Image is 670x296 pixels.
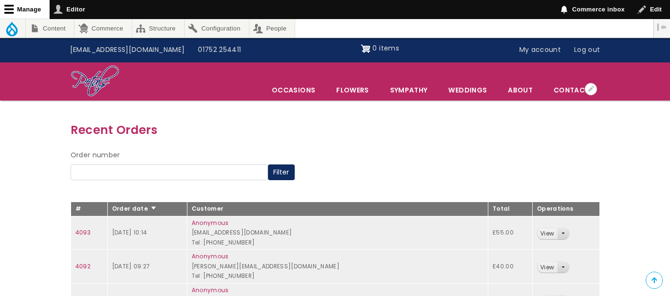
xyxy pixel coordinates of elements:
[488,250,533,284] td: £40.00
[537,228,557,239] a: View
[187,216,488,250] td: [EMAIL_ADDRESS][DOMAIN_NAME] Tel: [PHONE_NUMBER]
[262,80,325,100] span: Occasions
[75,228,91,236] a: 4093
[361,41,399,56] a: Shopping cart 0 items
[71,202,107,216] th: #
[249,19,295,38] a: People
[268,164,295,181] button: Filter
[498,80,543,100] a: About
[112,204,157,213] a: Order date
[544,80,599,100] a: Contact
[112,228,147,236] time: [DATE] 10:14
[63,41,192,59] a: [EMAIL_ADDRESS][DOMAIN_NAME]
[361,41,371,56] img: Shopping cart
[26,19,74,38] a: Content
[192,286,229,294] a: Anonymous
[191,41,247,59] a: 01752 254411
[488,216,533,250] td: £55.00
[537,262,557,273] a: View
[187,250,488,284] td: [PERSON_NAME][EMAIL_ADDRESS][DOMAIN_NAME] Tel: [PHONE_NUMBER]
[532,202,599,216] th: Operations
[567,41,607,59] a: Log out
[185,19,249,38] a: Configuration
[192,252,229,260] a: Anonymous
[438,80,497,100] span: Weddings
[75,262,91,270] a: 4092
[192,219,229,227] a: Anonymous
[326,80,379,100] a: Flowers
[372,43,399,53] span: 0 items
[71,65,120,98] img: Home
[488,202,533,216] th: Total
[585,83,597,95] button: Open configuration options
[71,150,120,161] label: Order number
[513,41,568,59] a: My account
[380,80,438,100] a: Sympathy
[187,202,488,216] th: Customer
[74,19,131,38] a: Commerce
[71,121,600,139] h3: Recent Orders
[654,19,670,35] button: Vertical orientation
[132,19,184,38] a: Structure
[112,262,150,270] time: [DATE] 09:27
